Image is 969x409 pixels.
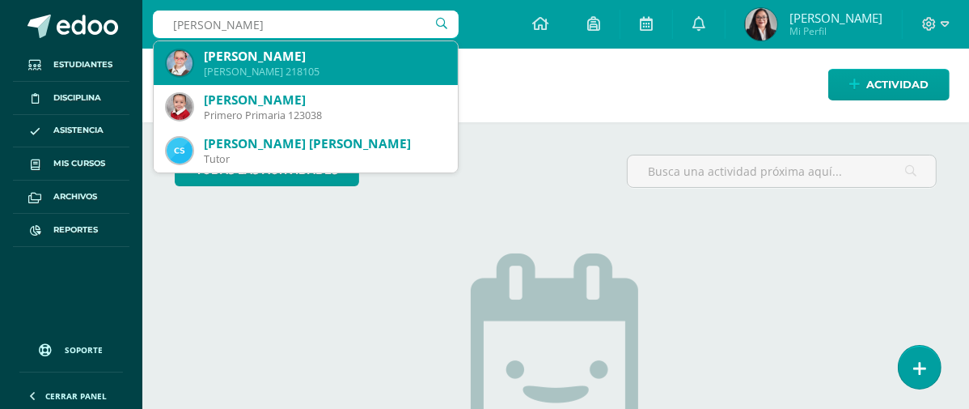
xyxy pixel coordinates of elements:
span: Soporte [66,344,104,356]
div: Primero Primaria 123038 [204,109,445,122]
a: Soporte [19,328,123,368]
span: Cerrar panel [45,390,107,402]
span: Reportes [53,224,98,236]
div: Tutor [204,152,445,166]
div: [PERSON_NAME] [204,48,445,65]
span: Mis cursos [53,157,105,170]
a: Estudiantes [13,49,129,82]
input: Busca una actividad próxima aquí... [628,156,936,187]
a: Reportes [13,214,129,247]
span: Mi Perfil [789,24,882,38]
img: f3947375a0bab4d42d4d6fe3f5f753e7.png [167,94,193,120]
input: Busca un usuario... [153,11,459,38]
a: Asistencia [13,115,129,148]
span: Archivos [53,190,97,203]
span: Disciplina [53,92,101,104]
span: Asistencia [53,124,104,137]
img: 32f314239f381d2dfc0dce85000c0755.png [167,50,193,76]
img: 87926c8171265c5e31869fc1f2787547.png [167,138,193,164]
a: Mis cursos [13,147,129,181]
div: [PERSON_NAME] [PERSON_NAME] [204,135,445,152]
img: e273bec5909437e5d5b2daab1002684b.png [745,8,777,40]
span: [PERSON_NAME] [789,10,882,26]
div: [PERSON_NAME] [204,92,445,109]
a: Actividad [828,69,950,100]
a: Archivos [13,181,129,214]
span: Actividad [866,70,929,100]
span: Estudiantes [53,58,112,71]
div: [PERSON_NAME] 218105 [204,65,445,79]
h1: Actividades [162,49,950,122]
a: Disciplina [13,82,129,115]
